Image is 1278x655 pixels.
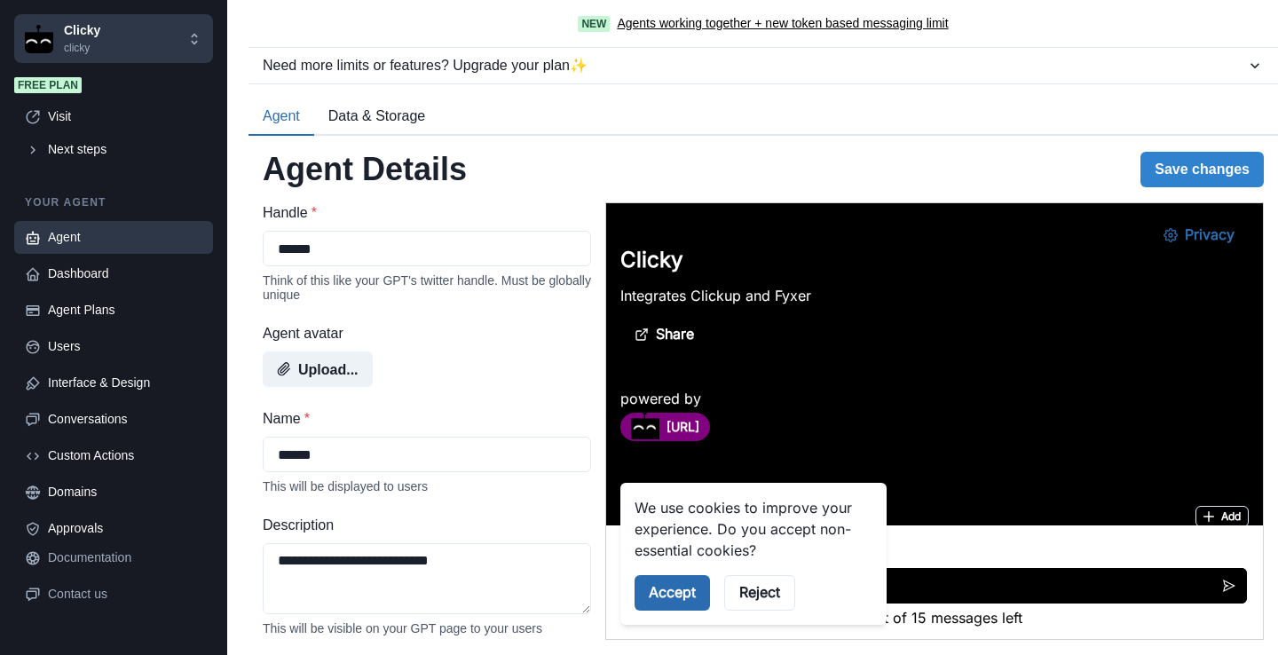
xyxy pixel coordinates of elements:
[64,21,100,40] p: Clicky
[263,150,467,188] h2: Agent Details
[14,541,213,574] a: Documentation
[263,479,591,493] div: This will be displayed to users
[314,99,439,136] button: Data & Storage
[606,203,1263,639] iframe: Agent Chat
[263,351,373,387] button: Upload...
[263,621,591,635] div: This will be visible on your GPT page to your users
[617,14,948,33] a: Agents working together + new token based messaging limit
[263,323,580,344] label: Agent avatar
[48,410,202,429] div: Conversations
[48,548,202,567] div: Documentation
[64,40,100,56] p: clicky
[14,194,213,210] p: Your agent
[263,515,580,536] label: Description
[48,107,202,126] div: Visit
[48,228,202,247] div: Agent
[578,16,610,32] span: New
[263,202,580,224] label: Handle
[48,337,202,356] div: Users
[48,585,202,604] div: Contact us
[248,48,1278,83] button: Need more limits or features? Upgrade your plan✨
[48,374,202,392] div: Interface & Design
[48,483,202,501] div: Domains
[248,99,314,136] button: Agent
[263,55,1246,76] div: Need more limits or features? Upgrade your plan ✨
[48,301,202,320] div: Agent Plans
[14,14,213,63] button: Chakra UIClickyclicky
[263,273,591,302] div: Think of this like your GPT's twitter handle. Must be globally unique
[1140,152,1264,187] button: Save changes
[48,519,202,538] div: Approvals
[48,264,202,283] div: Dashboard
[48,446,202,465] div: Custom Actions
[48,140,202,159] div: Next steps
[14,77,82,93] span: Free plan
[263,408,580,430] label: Name
[25,25,53,53] img: Chakra UI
